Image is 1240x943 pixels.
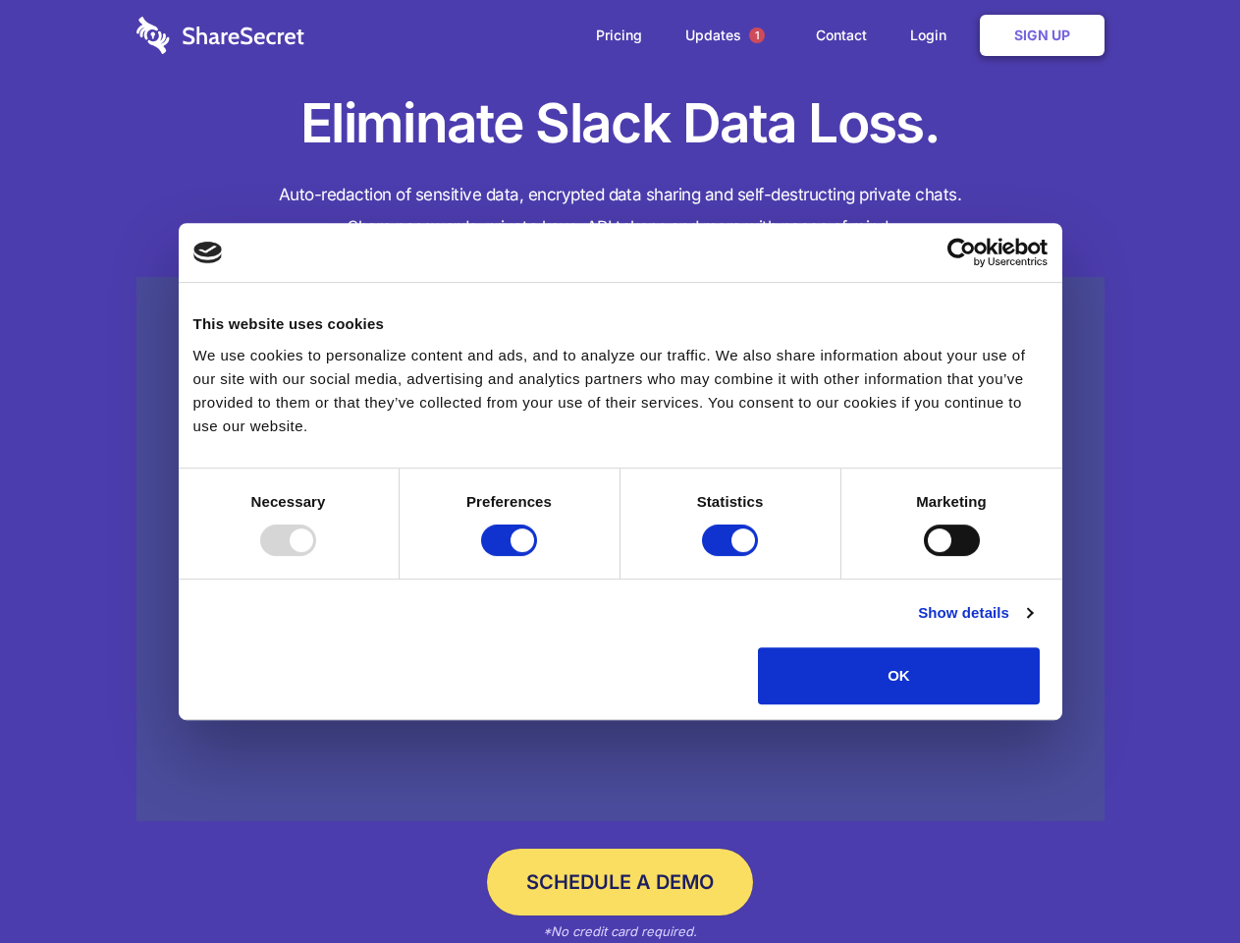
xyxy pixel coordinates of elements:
a: Schedule a Demo [487,849,753,915]
h4: Auto-redaction of sensitive data, encrypted data sharing and self-destructing private chats. Shar... [136,179,1105,244]
a: Sign Up [980,15,1105,56]
em: *No credit card required. [543,923,697,939]
a: Usercentrics Cookiebot - opens in a new window [876,238,1048,267]
strong: Statistics [697,493,764,510]
a: Pricing [576,5,662,66]
button: OK [758,647,1040,704]
img: logo [193,242,223,263]
strong: Necessary [251,493,326,510]
strong: Marketing [916,493,987,510]
a: Login [890,5,976,66]
img: logo-wordmark-white-trans-d4663122ce5f474addd5e946df7df03e33cb6a1c49d2221995e7729f52c070b2.svg [136,17,304,54]
a: Show details [918,601,1032,625]
a: Contact [796,5,887,66]
h1: Eliminate Slack Data Loss. [136,88,1105,159]
strong: Preferences [466,493,552,510]
div: We use cookies to personalize content and ads, and to analyze our traffic. We also share informat... [193,344,1048,438]
span: 1 [749,28,765,43]
div: This website uses cookies [193,312,1048,336]
a: Wistia video thumbnail [136,277,1105,822]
